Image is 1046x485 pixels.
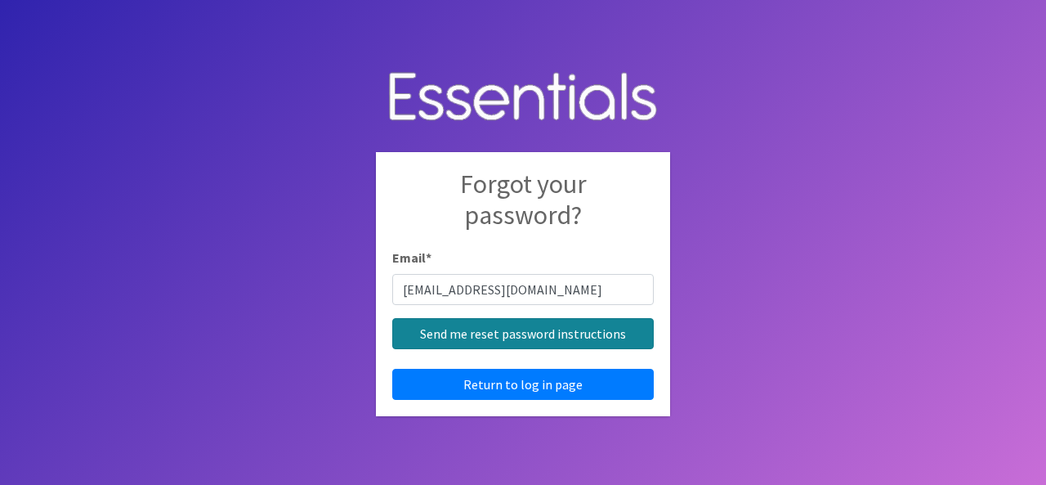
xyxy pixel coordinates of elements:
[392,248,431,267] label: Email
[392,318,654,349] input: Send me reset password instructions
[392,168,654,248] h2: Forgot your password?
[376,56,670,140] img: Human Essentials
[426,249,431,266] abbr: required
[392,369,654,400] a: Return to log in page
